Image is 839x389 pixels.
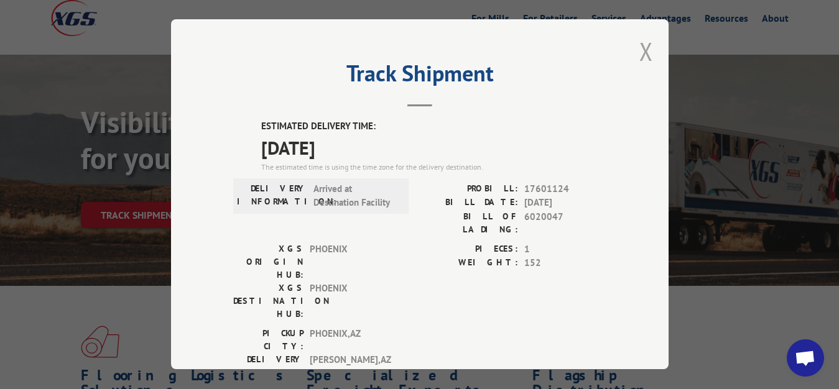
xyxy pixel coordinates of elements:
span: 6020047 [524,210,606,236]
label: DELIVERY INFORMATION: [237,182,307,210]
button: Close modal [639,35,653,68]
label: BILL OF LADING: [420,210,518,236]
label: PIECES: [420,242,518,257]
label: ESTIMATED DELIVERY TIME: [261,119,606,134]
span: 17601124 [524,182,606,196]
span: PHOENIX , AZ [310,327,394,353]
label: XGS DESTINATION HUB: [233,281,304,321]
label: WEIGHT: [420,256,518,270]
h2: Track Shipment [233,65,606,88]
span: 152 [524,256,606,270]
span: Arrived at Destination Facility [313,182,397,210]
div: The estimated time is using the time zone for the delivery destination. [261,162,606,173]
span: [DATE] [524,196,606,210]
a: Open chat [787,339,824,377]
span: PHOENIX [310,281,394,321]
label: PROBILL: [420,182,518,196]
label: XGS ORIGIN HUB: [233,242,304,281]
label: BILL DATE: [420,196,518,210]
label: DELIVERY CITY: [233,353,304,379]
span: [PERSON_NAME] , AZ [310,353,394,379]
label: PICKUP CITY: [233,327,304,353]
span: [DATE] [261,134,606,162]
span: PHOENIX [310,242,394,281]
span: 1 [524,242,606,257]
